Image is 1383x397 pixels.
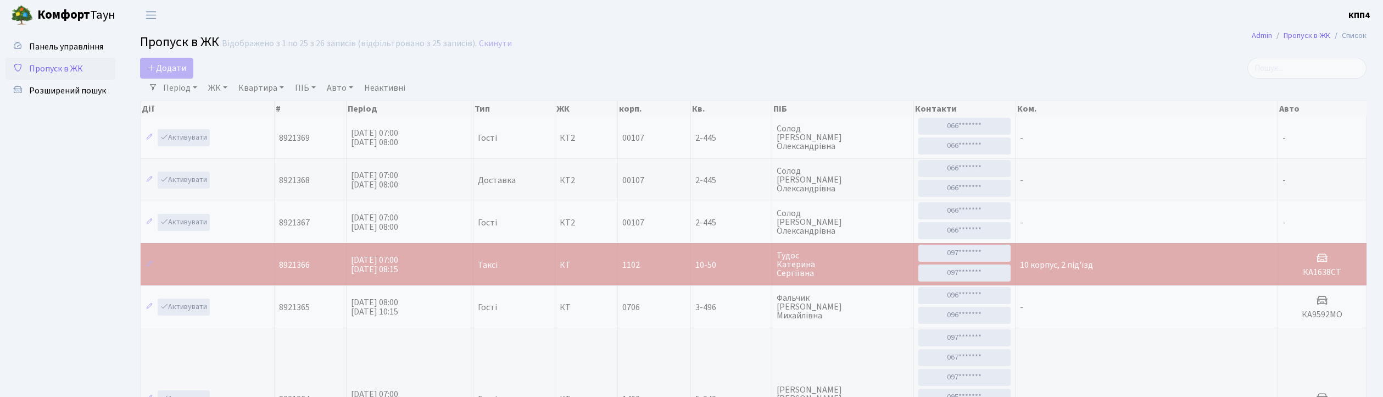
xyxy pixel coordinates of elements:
a: Активувати [158,129,210,146]
span: [DATE] 07:00 [DATE] 08:00 [351,212,398,233]
span: Доставка [478,176,516,185]
span: 8921365 [279,301,310,313]
span: КТ [560,303,613,312]
span: Солод [PERSON_NAME] Олександрівна [777,209,909,235]
span: КТ2 [560,218,613,227]
span: - [1020,174,1023,186]
span: КТ [560,261,613,269]
span: 8921366 [279,259,310,271]
span: - [1020,217,1023,229]
span: Тудос Катерина Сергіївна [777,251,909,278]
span: Панель управління [29,41,103,53]
b: Комфорт [37,6,90,24]
a: Скинути [479,38,512,49]
span: 10 корпус, 2 під'їзд [1020,259,1093,271]
span: Фальчик [PERSON_NAME] Михайлівна [777,294,909,320]
a: Квартира [234,79,288,97]
span: 8921369 [279,132,310,144]
span: 10-50 [695,261,767,269]
th: ЖК [555,101,618,117]
th: Контакти [914,101,1016,117]
h5: КА9592МО [1282,310,1362,320]
h5: КА1638СТ [1282,267,1362,278]
a: Admin [1252,30,1272,41]
span: [DATE] 07:00 [DATE] 08:00 [351,127,398,148]
span: - [1020,301,1023,313]
button: Переключити навігацію [137,6,165,24]
a: Активувати [158,299,210,316]
th: Авто [1278,101,1367,117]
a: Пропуск в ЖК [1284,30,1330,41]
span: КТ2 [560,176,613,185]
th: корп. [618,101,691,117]
span: 00107 [622,132,644,144]
span: Солод [PERSON_NAME] Олександрівна [777,124,909,151]
span: - [1282,174,1286,186]
span: 8921367 [279,217,310,229]
span: Таксі [478,261,498,269]
span: 00107 [622,217,644,229]
span: 3-496 [695,303,767,312]
a: Активувати [158,214,210,231]
span: [DATE] 07:00 [DATE] 08:15 [351,254,398,275]
th: # [275,101,347,117]
span: Розширений пошук [29,85,106,97]
span: [DATE] 07:00 [DATE] 08:00 [351,169,398,191]
li: Список [1330,30,1367,42]
span: 2-445 [695,176,767,185]
span: Додати [147,62,186,74]
a: КПП4 [1348,9,1370,22]
a: ПІБ [291,79,320,97]
th: ПІБ [772,101,914,117]
div: Відображено з 1 по 25 з 26 записів (відфільтровано з 25 записів). [222,38,477,49]
input: Пошук... [1247,58,1367,79]
span: 0706 [622,301,640,313]
a: Додати [140,58,193,79]
th: Кв. [691,101,772,117]
span: - [1282,217,1286,229]
span: [DATE] 08:00 [DATE] 10:15 [351,296,398,318]
span: Гості [478,134,497,142]
span: КТ2 [560,134,613,142]
span: 2-445 [695,134,767,142]
img: logo.png [11,4,33,26]
span: Таун [37,6,115,25]
span: 8921368 [279,174,310,186]
span: 2-445 [695,218,767,227]
a: Розширений пошук [5,80,115,102]
span: - [1282,132,1286,144]
a: Пропуск в ЖК [5,58,115,80]
th: Дії [141,101,275,117]
a: ЖК [204,79,232,97]
nav: breadcrumb [1235,24,1383,47]
a: Період [159,79,202,97]
span: Пропуск в ЖК [140,32,219,52]
span: - [1020,132,1023,144]
span: Солод [PERSON_NAME] Олександрівна [777,167,909,193]
a: Панель управління [5,36,115,58]
a: Авто [322,79,358,97]
span: Пропуск в ЖК [29,63,83,75]
span: Гості [478,303,497,312]
span: 1102 [622,259,640,271]
span: 00107 [622,174,644,186]
a: Неактивні [360,79,410,97]
span: Гості [478,218,497,227]
a: Активувати [158,172,210,189]
th: Період [347,101,473,117]
b: КПП4 [1348,9,1370,21]
th: Тип [473,101,555,117]
th: Ком. [1016,101,1279,117]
